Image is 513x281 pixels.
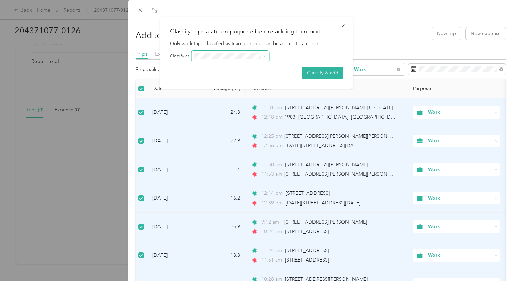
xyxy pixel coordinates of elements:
[428,251,492,259] span: Work
[428,223,492,231] span: Work
[284,219,367,225] span: [STREET_ADDRESS][PERSON_NAME]
[286,190,330,196] span: [STREET_ADDRESS]
[261,142,283,150] span: 12:56 pm
[261,113,281,121] span: 12:18 pm
[199,98,246,127] td: 24.8
[428,137,492,145] span: Work
[428,166,492,174] span: Work
[147,213,199,241] td: [DATE]
[261,170,281,178] span: 11:53 am
[136,50,148,57] span: Trips
[147,79,199,98] th: Date
[155,50,179,57] span: Expenses
[285,248,329,254] span: [STREET_ADDRESS]
[261,256,282,264] span: 11:51 am
[284,171,406,177] span: [STREET_ADDRESS][PERSON_NAME][PERSON_NAME]
[199,184,246,212] td: 16.2
[147,184,199,212] td: [DATE]
[199,127,246,155] td: 22.9
[286,200,360,206] span: [DATE][STREET_ADDRESS][DATE]
[170,27,343,36] h2: Classify trips as team purpose before adding to report
[302,67,343,79] button: Classify & add
[428,194,492,202] span: Work
[474,242,513,281] iframe: Everlance-gr Chat Button Frame
[284,133,406,139] span: [STREET_ADDRESS][PERSON_NAME][PERSON_NAME]
[286,143,360,148] span: [DATE][STREET_ADDRESS][DATE]
[261,133,281,140] span: 12:25 pm
[136,27,228,43] h1: Add to 204371077-0126
[261,199,283,207] span: 12:39 pm
[199,79,246,98] th: Mileage (mi)
[199,155,246,184] td: 1.4
[261,218,281,226] span: 9:12 am
[170,40,343,47] p: Only work trips classified as team purpose can be added to a report.
[170,53,189,59] label: Classify as
[261,190,283,197] span: 12:14 pm
[199,241,246,270] td: 18.8
[466,27,506,40] button: New expense
[285,228,329,234] span: [STREET_ADDRESS]
[285,105,393,111] span: [STREET_ADDRESS][PERSON_NAME][US_STATE]
[147,155,199,184] td: [DATE]
[147,127,199,155] td: [DATE]
[407,79,506,98] th: Purpose
[261,228,282,235] span: 10:24 am
[261,161,282,169] span: 11:50 am
[285,162,368,168] span: [STREET_ADDRESS][PERSON_NAME]
[428,109,492,116] span: Work
[199,213,246,241] td: 25.9
[285,257,329,263] span: [STREET_ADDRESS]
[246,79,407,98] th: Locations
[136,66,168,73] p: 9 trips selected
[261,247,282,255] span: 11:24 am
[147,98,199,127] td: [DATE]
[147,241,199,270] td: [DATE]
[261,104,282,112] span: 11:31 am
